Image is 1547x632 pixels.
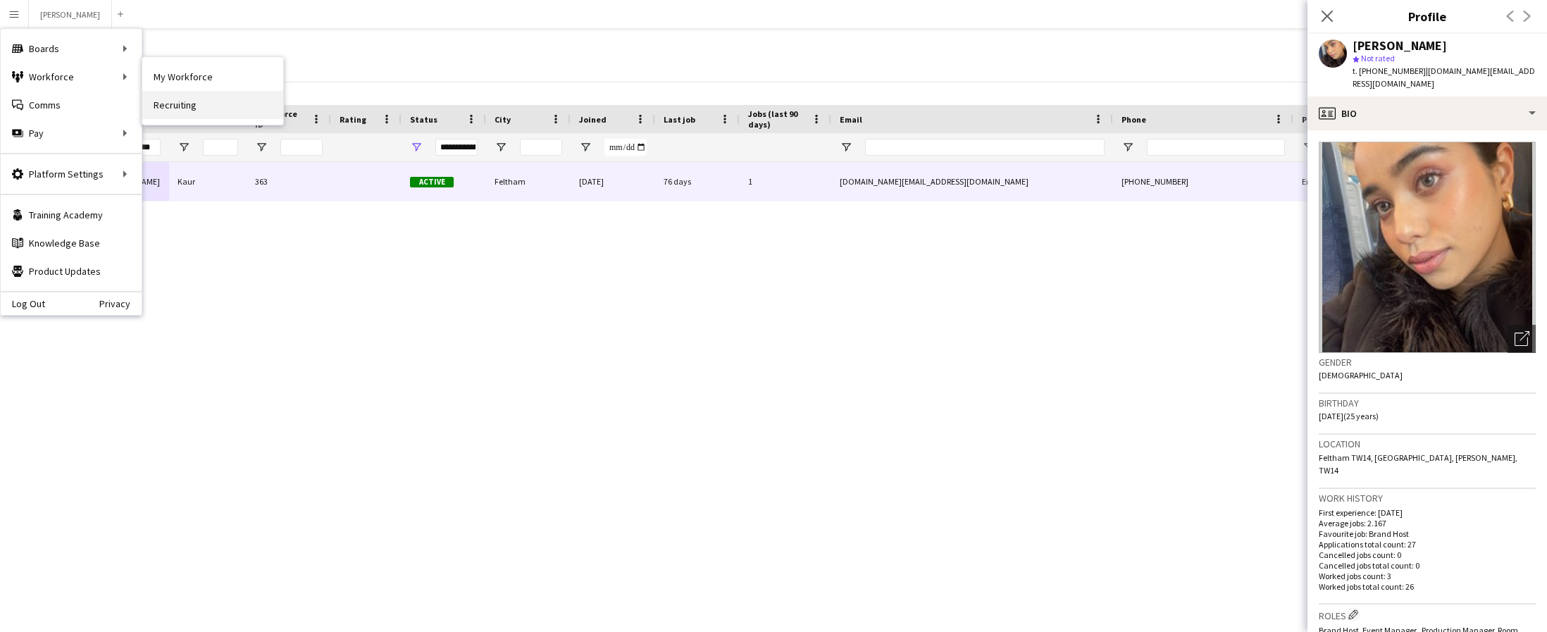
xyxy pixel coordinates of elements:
[865,139,1105,156] input: Email Filter Input
[1,119,142,147] div: Pay
[29,1,112,28] button: [PERSON_NAME]
[579,141,592,154] button: Open Filter Menu
[1147,139,1285,156] input: Phone Filter Input
[1,160,142,188] div: Platform Settings
[1319,607,1536,622] h3: Roles
[579,114,607,125] span: Joined
[1122,141,1134,154] button: Open Filter Menu
[1319,370,1403,380] span: [DEMOGRAPHIC_DATA]
[520,139,562,156] input: City Filter Input
[1,91,142,119] a: Comms
[604,139,647,156] input: Joined Filter Input
[280,139,323,156] input: Workforce ID Filter Input
[410,177,454,187] span: Active
[1307,7,1547,25] h3: Profile
[840,141,852,154] button: Open Filter Menu
[1302,141,1315,154] button: Open Filter Menu
[1,35,142,63] div: Boards
[1319,518,1536,528] p: Average jobs: 2.167
[410,114,437,125] span: Status
[1122,114,1146,125] span: Phone
[1319,397,1536,409] h3: Birthday
[1319,560,1536,571] p: Cancelled jobs total count: 0
[203,139,238,156] input: Last Name Filter Input
[255,141,268,154] button: Open Filter Menu
[1353,66,1535,89] span: | [DOMAIN_NAME][EMAIL_ADDRESS][DOMAIN_NAME]
[178,141,190,154] button: Open Filter Menu
[1319,411,1379,421] span: [DATE] (25 years)
[1302,114,1330,125] span: Profile
[142,91,283,119] a: Recruiting
[664,114,695,125] span: Last job
[1,201,142,229] a: Training Academy
[486,162,571,201] div: Feltham
[1319,356,1536,368] h3: Gender
[1319,550,1536,560] p: Cancelled jobs count: 0
[1508,325,1536,353] div: Open photos pop-in
[1,229,142,257] a: Knowledge Base
[831,162,1113,201] div: [DOMAIN_NAME][EMAIL_ADDRESS][DOMAIN_NAME]
[1,257,142,285] a: Product Updates
[1319,438,1536,450] h3: Location
[1319,492,1536,504] h3: Work history
[1319,571,1536,581] p: Worked jobs count: 3
[340,114,366,125] span: Rating
[1319,528,1536,539] p: Favourite job: Brand Host
[1307,97,1547,130] div: Bio
[125,139,161,156] input: First Name Filter Input
[1353,66,1426,76] span: t. [PHONE_NUMBER]
[410,141,423,154] button: Open Filter Menu
[1319,507,1536,518] p: First experience: [DATE]
[1319,452,1517,476] span: Feltham TW14, [GEOGRAPHIC_DATA], [PERSON_NAME], TW14
[99,298,142,309] a: Privacy
[1,298,45,309] a: Log Out
[748,109,806,130] span: Jobs (last 90 days)
[571,162,655,201] div: [DATE]
[247,162,331,201] div: 363
[1361,53,1395,63] span: Not rated
[1353,39,1447,52] div: [PERSON_NAME]
[169,162,247,201] div: Kaur
[1293,162,1384,201] div: Employed Crew
[655,162,740,201] div: 76 days
[740,162,831,201] div: 1
[1,63,142,91] div: Workforce
[495,114,511,125] span: City
[1319,539,1536,550] p: Applications total count: 27
[840,114,862,125] span: Email
[1319,581,1536,592] p: Worked jobs total count: 26
[495,141,507,154] button: Open Filter Menu
[1319,142,1536,353] img: Crew avatar or photo
[142,63,283,91] a: My Workforce
[1113,162,1293,201] div: [PHONE_NUMBER]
